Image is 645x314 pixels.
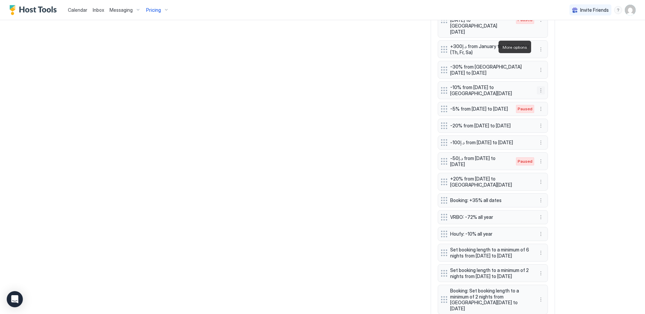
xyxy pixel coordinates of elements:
[625,5,636,15] div: User profile
[68,6,87,13] a: Calendar
[537,178,545,186] button: More options
[580,7,609,13] span: Invite Friends
[537,122,545,130] button: More options
[537,157,545,165] button: More options
[537,196,545,204] button: More options
[503,45,527,50] span: More options
[450,155,509,167] span: -د.إ50 from [DATE] to [DATE]
[537,230,545,238] button: More options
[614,6,622,14] div: menu
[450,176,530,188] span: +20% from [DATE] to [GEOGRAPHIC_DATA][DATE]
[518,158,532,164] span: Paused
[450,106,509,112] span: -5% from [DATE] to [DATE]
[537,296,545,304] div: menu
[537,269,545,277] div: menu
[537,269,545,277] button: More options
[537,105,545,113] div: menu
[68,7,87,13] span: Calendar
[537,139,545,147] button: More options
[537,213,545,221] div: menu
[450,288,530,311] span: Booking: Set booking length to a minimum of 2 nights from [GEOGRAPHIC_DATA][DATE] to [DATE]
[450,197,530,203] span: Booking: +35% all dates
[450,231,530,237] span: Houfy: -10% all year
[518,106,532,112] span: Paused
[110,7,133,13] span: Messaging
[9,5,60,15] a: Host Tools Logo
[146,7,161,13] span: Pricing
[537,105,545,113] button: More options
[537,66,545,74] div: menu
[450,43,530,55] span: +د.إ300 from January thru December (Th, Fr, Sa)
[537,296,545,304] button: More options
[537,178,545,186] div: menu
[537,196,545,204] div: menu
[450,267,530,279] span: Set booking length to a minimum of 2 nights from [DATE] to [DATE]
[537,213,545,221] button: More options
[537,86,545,94] button: More options
[450,64,530,76] span: -30% from [GEOGRAPHIC_DATA][DATE] to [DATE]
[450,84,530,96] span: -10% from [DATE] to [GEOGRAPHIC_DATA][DATE]
[537,122,545,130] div: menu
[93,6,104,13] a: Inbox
[93,7,104,13] span: Inbox
[537,45,545,53] div: menu
[537,66,545,74] button: More options
[537,230,545,238] div: menu
[450,247,530,259] span: Set booking length to a minimum of 6 nights from [DATE] to [DATE]
[537,249,545,257] div: menu
[537,86,545,94] div: menu
[450,140,530,146] span: -د.إ100 from [DATE] to [DATE]
[450,214,530,220] span: VRBO: -72% all year
[537,157,545,165] div: menu
[537,249,545,257] button: More options
[537,45,545,53] button: More options
[450,123,530,129] span: -20% from [DATE] to [DATE]
[537,139,545,147] div: menu
[7,291,23,307] div: Open Intercom Messenger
